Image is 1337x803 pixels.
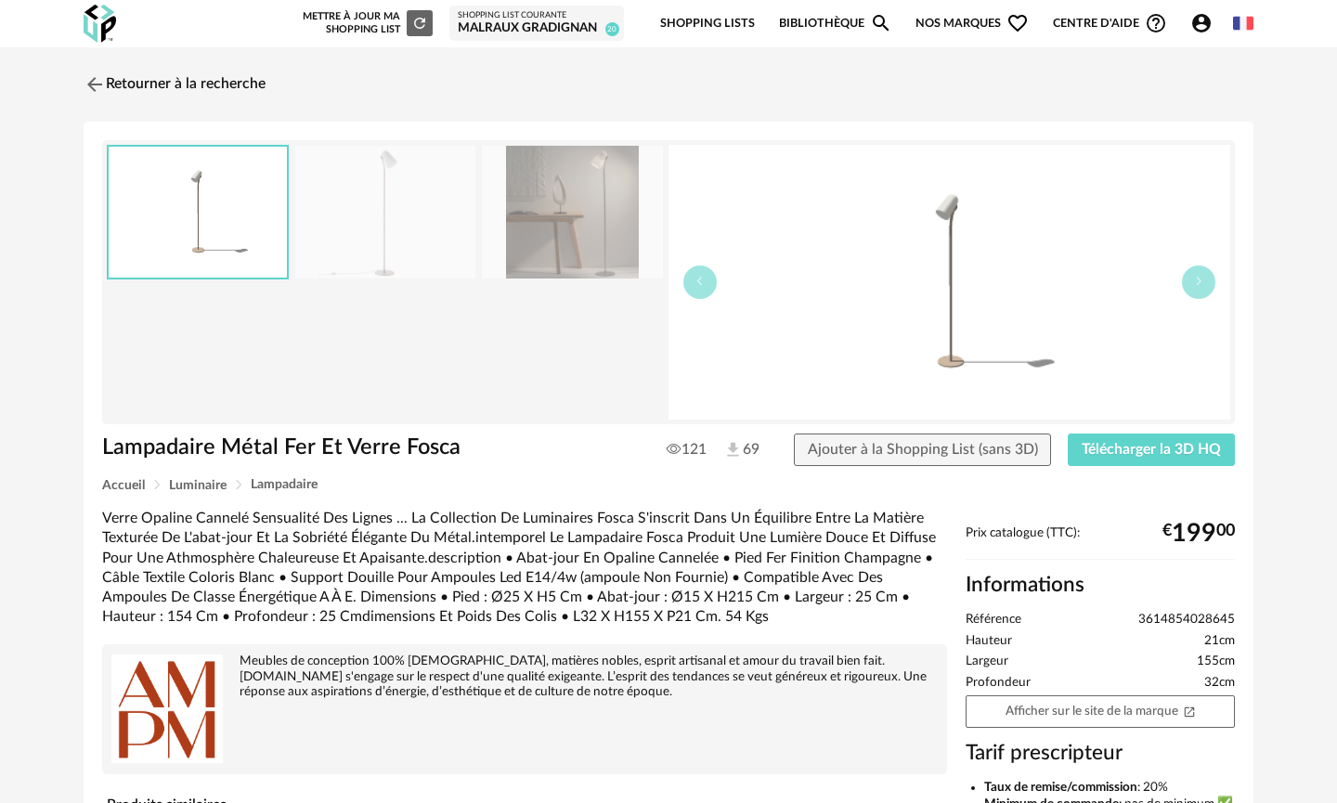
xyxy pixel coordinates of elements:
[482,146,662,278] img: 14514af2822f5396110bd0bca3cfa4ff.jpg
[1197,654,1235,670] span: 155cm
[966,572,1235,599] h2: Informations
[109,147,287,278] img: thumbnail.png
[102,478,1235,492] div: Breadcrumb
[1183,704,1196,717] span: Open In New icon
[102,434,564,462] h1: Lampadaire Métal Fer Et Verre Fosca
[411,18,428,28] span: Refresh icon
[1172,526,1216,541] span: 199
[794,434,1052,467] button: Ajouter à la Shopping List (sans 3D)
[808,442,1038,457] span: Ajouter à la Shopping List (sans 3D)
[915,2,1029,45] span: Nos marques
[667,440,707,459] span: 121
[660,2,755,45] a: Shopping Lists
[605,22,619,36] span: 20
[966,612,1021,628] span: Référence
[251,478,318,491] span: Lampadaire
[966,633,1012,650] span: Hauteur
[1145,12,1167,34] span: Help Circle Outline icon
[102,509,947,628] div: Verre Opaline Cannelé Sensualité Des Lignes ... La Collection De Luminaires Fosca S'inscrit Dans ...
[984,780,1235,797] li: : 20%
[966,675,1031,692] span: Profondeur
[723,440,743,460] img: Téléchargements
[870,12,892,34] span: Magnify icon
[299,10,433,36] div: Mettre à jour ma Shopping List
[966,525,1235,560] div: Prix catalogue (TTC):
[1068,434,1235,467] button: Télécharger la 3D HQ
[1204,633,1235,650] span: 21cm
[458,10,616,37] a: Shopping List courante Malraux Gradignan 20
[1053,12,1167,34] span: Centre d'aideHelp Circle Outline icon
[966,740,1235,767] h3: Tarif prescripteur
[84,73,106,96] img: svg+xml;base64,PHN2ZyB3aWR0aD0iMjQiIGhlaWdodD0iMjQiIHZpZXdCb3g9IjAgMCAyNCAyNCIgZmlsbD0ibm9uZSIgeG...
[966,654,1008,670] span: Largeur
[458,10,616,21] div: Shopping List courante
[1204,675,1235,692] span: 32cm
[102,479,145,492] span: Accueil
[295,146,475,278] img: ec8fa88312fcc96e22b79edaf541cf8a.jpg
[84,64,266,105] a: Retourner à la recherche
[668,145,1230,420] img: thumbnail.png
[966,695,1235,728] a: Afficher sur le site de la marqueOpen In New icon
[984,781,1137,794] b: Taux de remise/commission
[1162,526,1235,541] div: € 00
[1006,12,1029,34] span: Heart Outline icon
[111,654,938,701] div: Meubles de conception 100% [DEMOGRAPHIC_DATA], matières nobles, esprit artisanal et amour du trav...
[723,440,759,460] span: 69
[779,2,892,45] a: BibliothèqueMagnify icon
[1190,12,1213,34] span: Account Circle icon
[1233,13,1253,33] img: fr
[84,5,116,43] img: OXP
[458,20,616,37] div: Malraux Gradignan
[1190,12,1221,34] span: Account Circle icon
[111,654,223,765] img: brand logo
[169,479,227,492] span: Luminaire
[1138,612,1235,628] span: 3614854028645
[1082,442,1221,457] span: Télécharger la 3D HQ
